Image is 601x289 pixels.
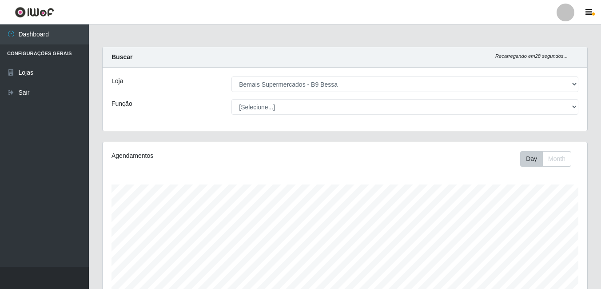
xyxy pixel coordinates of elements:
[495,53,568,59] i: Recarregando em 28 segundos...
[111,99,132,108] label: Função
[15,7,54,18] img: CoreUI Logo
[111,151,298,161] div: Agendamentos
[520,151,578,167] div: Toolbar with button groups
[520,151,543,167] button: Day
[111,76,123,86] label: Loja
[542,151,571,167] button: Month
[520,151,571,167] div: First group
[111,53,132,60] strong: Buscar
